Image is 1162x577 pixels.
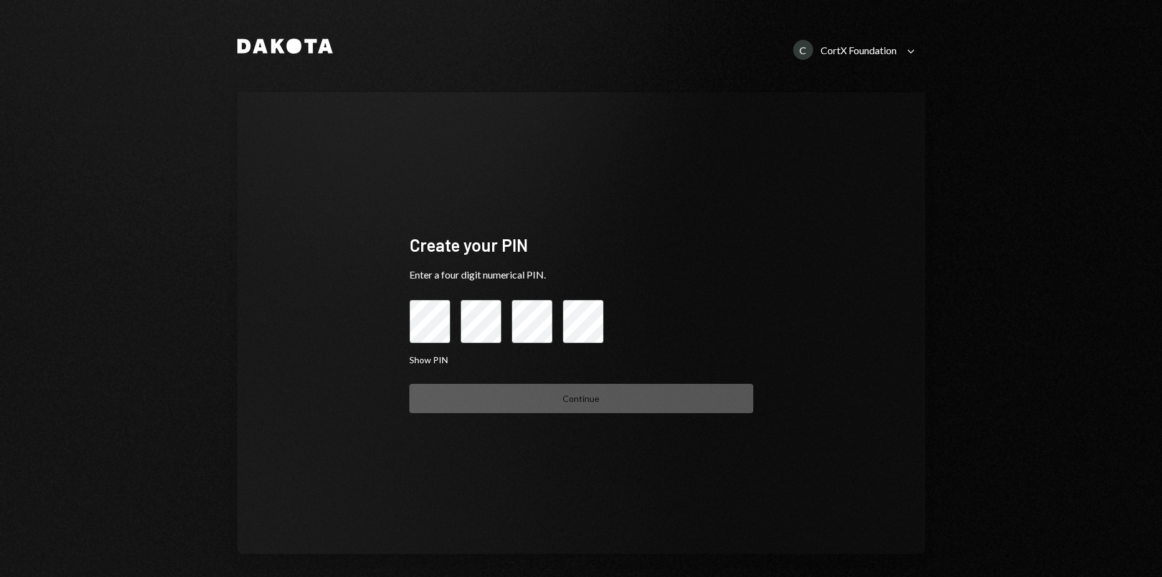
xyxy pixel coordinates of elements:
[460,300,502,343] input: pin code 2 of 4
[512,300,553,343] input: pin code 3 of 4
[409,233,753,257] div: Create your PIN
[793,40,813,60] div: C
[409,267,753,282] div: Enter a four digit numerical PIN.
[409,355,448,366] button: Show PIN
[821,44,897,56] div: CortX Foundation
[409,300,450,343] input: pin code 1 of 4
[563,300,604,343] input: pin code 4 of 4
